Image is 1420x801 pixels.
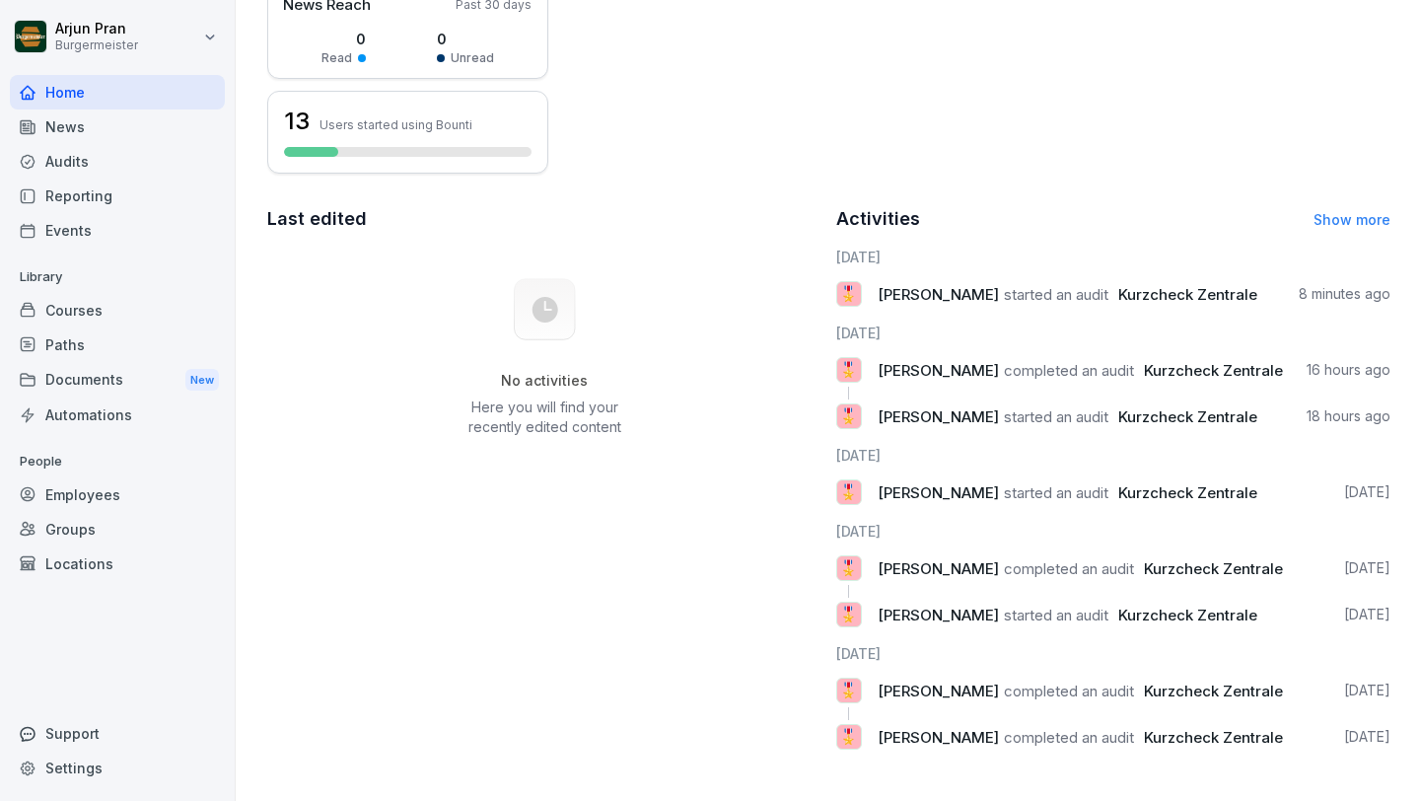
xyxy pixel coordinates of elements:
h2: Last edited [267,205,822,233]
div: Documents [10,362,225,399]
span: started an audit [1004,407,1108,426]
p: 🎖️ [839,402,858,430]
p: [DATE] [1344,558,1390,578]
span: completed an audit [1004,728,1134,747]
span: started an audit [1004,285,1108,304]
h6: [DATE] [836,643,1391,664]
p: Arjun Pran [55,21,138,37]
p: 8 minutes ago [1299,284,1390,304]
a: Audits [10,144,225,179]
p: 🎖️ [839,478,858,506]
span: completed an audit [1004,682,1134,700]
p: 0 [437,29,494,49]
h5: No activities [445,372,644,390]
h6: [DATE] [836,323,1391,343]
p: 🎖️ [839,677,858,704]
a: Employees [10,477,225,512]
p: People [10,446,225,477]
span: Kurzcheck Zentrale [1144,728,1283,747]
p: Users started using Bounti [319,117,472,132]
span: completed an audit [1004,559,1134,578]
a: Locations [10,546,225,581]
span: Kurzcheck Zentrale [1118,407,1257,426]
span: Kurzcheck Zentrale [1118,285,1257,304]
a: Home [10,75,225,109]
span: [PERSON_NAME] [878,483,999,502]
a: Settings [10,751,225,785]
p: [DATE] [1344,482,1390,502]
a: Show more [1313,211,1390,228]
h6: [DATE] [836,247,1391,267]
span: Kurzcheck Zentrale [1144,682,1283,700]
p: [DATE] [1344,605,1390,624]
p: 0 [321,29,366,49]
p: 🎖️ [839,280,858,308]
p: [DATE] [1344,681,1390,700]
span: [PERSON_NAME] [878,407,999,426]
span: Kurzcheck Zentrale [1118,606,1257,624]
a: News [10,109,225,144]
a: Automations [10,398,225,432]
h3: 13 [284,105,310,138]
p: 16 hours ago [1307,360,1390,380]
a: Paths [10,328,225,362]
div: Support [10,716,225,751]
a: Groups [10,512,225,546]
h6: [DATE] [836,521,1391,542]
p: Unread [451,49,494,67]
a: Courses [10,293,225,328]
p: 🎖️ [839,723,858,751]
p: 🎖️ [839,554,858,582]
h6: [DATE] [836,445,1391,466]
span: [PERSON_NAME] [878,682,999,700]
p: Burgermeister [55,38,138,52]
span: started an audit [1004,483,1108,502]
span: [PERSON_NAME] [878,606,999,624]
span: Kurzcheck Zentrale [1118,483,1257,502]
span: [PERSON_NAME] [878,361,999,380]
span: Kurzcheck Zentrale [1144,361,1283,380]
span: [PERSON_NAME] [878,728,999,747]
p: Here you will find your recently edited content [445,398,644,437]
span: [PERSON_NAME] [878,285,999,304]
div: New [185,369,219,392]
h2: Activities [836,205,920,233]
span: [PERSON_NAME] [878,559,999,578]
p: Library [10,261,225,293]
p: 🎖️ [839,601,858,628]
span: completed an audit [1004,361,1134,380]
p: 🎖️ [839,356,858,384]
span: started an audit [1004,606,1108,624]
a: Events [10,213,225,248]
a: Reporting [10,179,225,213]
p: Read [321,49,352,67]
span: Kurzcheck Zentrale [1144,559,1283,578]
p: 18 hours ago [1307,406,1390,426]
a: DocumentsNew [10,362,225,399]
p: [DATE] [1344,727,1390,747]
